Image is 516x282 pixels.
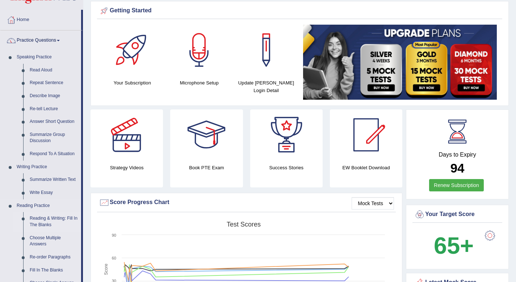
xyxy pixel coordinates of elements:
h4: Microphone Setup [169,79,229,87]
text: 60 [112,256,116,260]
a: Reading Practice [13,199,81,212]
a: Read Aloud [26,64,81,77]
div: Score Progress Chart [99,197,394,208]
a: Repeat Sentence [26,76,81,90]
a: Re-order Paragraphs [26,251,81,264]
div: Getting Started [99,5,500,16]
img: small5.jpg [303,25,497,100]
h4: Success Stories [250,164,323,171]
a: Summarize Group Discussion [26,128,81,148]
a: Respond To A Situation [26,148,81,161]
a: Speaking Practice [13,51,81,64]
b: 65+ [434,232,474,259]
a: Summarize Written Text [26,173,81,186]
h4: Book PTE Exam [170,164,243,171]
b: 94 [450,161,465,175]
tspan: Test scores [227,221,261,228]
div: Your Target Score [414,209,500,220]
a: Practice Questions [0,30,81,49]
a: Describe Image [26,90,81,103]
a: Choose Multiple Answers [26,232,81,251]
a: Write Essay [26,186,81,199]
a: Answer Short Question [26,115,81,128]
h4: Update [PERSON_NAME] Login Detail [236,79,296,94]
text: 90 [112,233,116,237]
tspan: Score [104,264,109,275]
a: Re-tell Lecture [26,103,81,116]
a: Renew Subscription [429,179,484,191]
h4: Days to Expiry [414,152,500,158]
a: Reading & Writing: Fill In The Blanks [26,212,81,231]
h4: Strategy Videos [91,164,163,171]
h4: EW Booklet Download [330,164,402,171]
a: Fill In The Blanks [26,264,81,277]
a: Home [0,10,81,28]
a: Writing Practice [13,161,81,174]
h4: Your Subscription [102,79,162,87]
